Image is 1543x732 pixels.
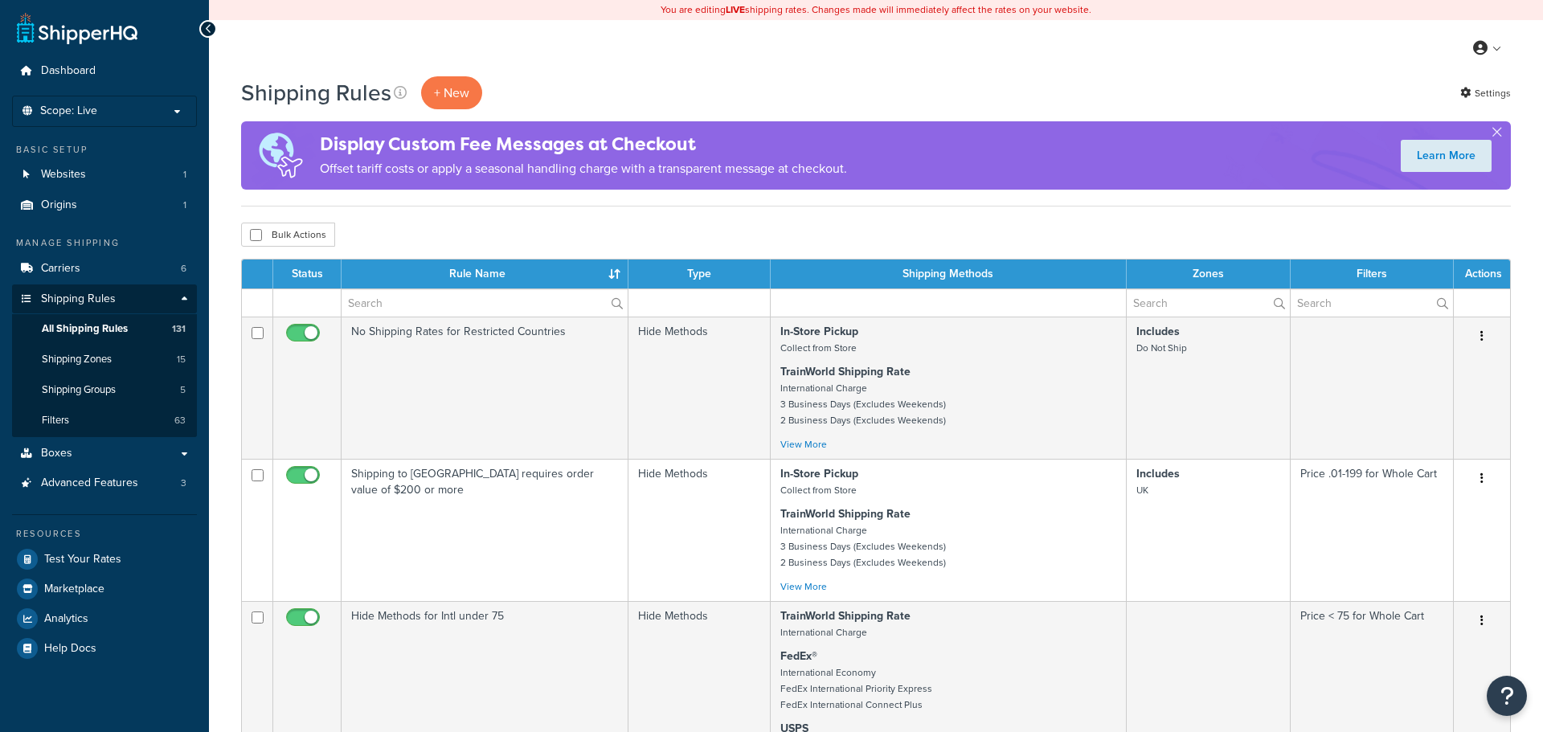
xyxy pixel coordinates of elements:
div: Basic Setup [12,143,197,157]
span: Boxes [41,447,72,460]
span: Shipping Groups [42,383,116,397]
span: Websites [41,168,86,182]
img: duties-banner-06bc72dcb5fe05cb3f9472aba00be2ae8eb53ab6f0d8bb03d382ba314ac3c341.png [241,121,320,190]
small: UK [1136,483,1148,497]
span: All Shipping Rules [42,322,128,336]
p: + New [421,76,482,109]
span: Carriers [41,262,80,276]
a: Shipping Groups 5 [12,375,197,405]
a: Websites 1 [12,160,197,190]
li: Shipping Zones [12,345,197,374]
span: Scope: Live [40,104,97,118]
input: Search [342,289,628,317]
span: Shipping Rules [41,292,116,306]
a: Advanced Features 3 [12,468,197,498]
span: Advanced Features [41,476,138,490]
td: Shipping to [GEOGRAPHIC_DATA] requires order value of $200 or more [342,459,628,601]
a: Carriers 6 [12,254,197,284]
strong: Includes [1136,465,1180,482]
a: Boxes [12,439,197,468]
small: International Charge 3 Business Days (Excludes Weekends) 2 Business Days (Excludes Weekends) [780,523,946,570]
span: Shipping Zones [42,353,112,366]
a: Settings [1460,82,1511,104]
span: 3 [181,476,186,490]
li: Shipping Groups [12,375,197,405]
span: Help Docs [44,642,96,656]
a: View More [780,437,827,452]
a: Dashboard [12,56,197,86]
small: Collect from Store [780,341,857,355]
strong: TrainWorld Shipping Rate [780,607,911,624]
a: Test Your Rates [12,545,197,574]
td: No Shipping Rates for Restricted Countries [342,317,628,459]
strong: In-Store Pickup [780,323,858,340]
small: Do Not Ship [1136,341,1187,355]
span: 6 [181,262,186,276]
a: Shipping Rules [12,284,197,314]
th: Rule Name : activate to sort column ascending [342,260,628,288]
p: Offset tariff costs or apply a seasonal handling charge with a transparent message at checkout. [320,157,847,180]
th: Type [628,260,771,288]
h4: Display Custom Fee Messages at Checkout [320,131,847,157]
span: Test Your Rates [44,553,121,566]
small: International Charge [780,625,867,640]
span: Origins [41,198,77,212]
a: All Shipping Rules 131 [12,314,197,344]
span: 63 [174,414,186,427]
td: Hide Methods [628,459,771,601]
small: Collect from Store [780,483,857,497]
li: Filters [12,406,197,436]
li: All Shipping Rules [12,314,197,344]
small: International Economy FedEx International Priority Express FedEx International Connect Plus [780,665,932,712]
li: Carriers [12,254,197,284]
th: Filters [1291,260,1454,288]
span: 15 [177,353,186,366]
span: Marketplace [44,583,104,596]
small: International Charge 3 Business Days (Excludes Weekends) 2 Business Days (Excludes Weekends) [780,381,946,427]
strong: TrainWorld Shipping Rate [780,505,911,522]
strong: TrainWorld Shipping Rate [780,363,911,380]
span: 5 [180,383,186,397]
a: Filters 63 [12,406,197,436]
button: Bulk Actions [241,223,335,247]
h1: Shipping Rules [241,77,391,108]
input: Search [1127,289,1290,317]
a: Shipping Zones 15 [12,345,197,374]
a: Origins 1 [12,190,197,220]
span: 131 [172,322,186,336]
span: 1 [183,168,186,182]
td: Hide Methods [628,317,771,459]
li: Origins [12,190,197,220]
th: Status [273,260,342,288]
span: Filters [42,414,69,427]
b: LIVE [726,2,745,17]
a: Marketplace [12,575,197,603]
div: Manage Shipping [12,236,197,250]
li: Advanced Features [12,468,197,498]
a: ShipperHQ Home [17,12,137,44]
li: Websites [12,160,197,190]
span: 1 [183,198,186,212]
strong: FedEx® [780,648,817,665]
a: View More [780,579,827,594]
th: Actions [1454,260,1510,288]
span: Analytics [44,612,88,626]
button: Open Resource Center [1487,676,1527,716]
a: Help Docs [12,634,197,663]
input: Search [1291,289,1453,317]
a: Learn More [1401,140,1492,172]
th: Zones [1127,260,1291,288]
strong: In-Store Pickup [780,465,858,482]
td: Price .01-199 for Whole Cart [1291,459,1454,601]
strong: Includes [1136,323,1180,340]
th: Shipping Methods [771,260,1127,288]
a: Analytics [12,604,197,633]
li: Shipping Rules [12,284,197,437]
span: Dashboard [41,64,96,78]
